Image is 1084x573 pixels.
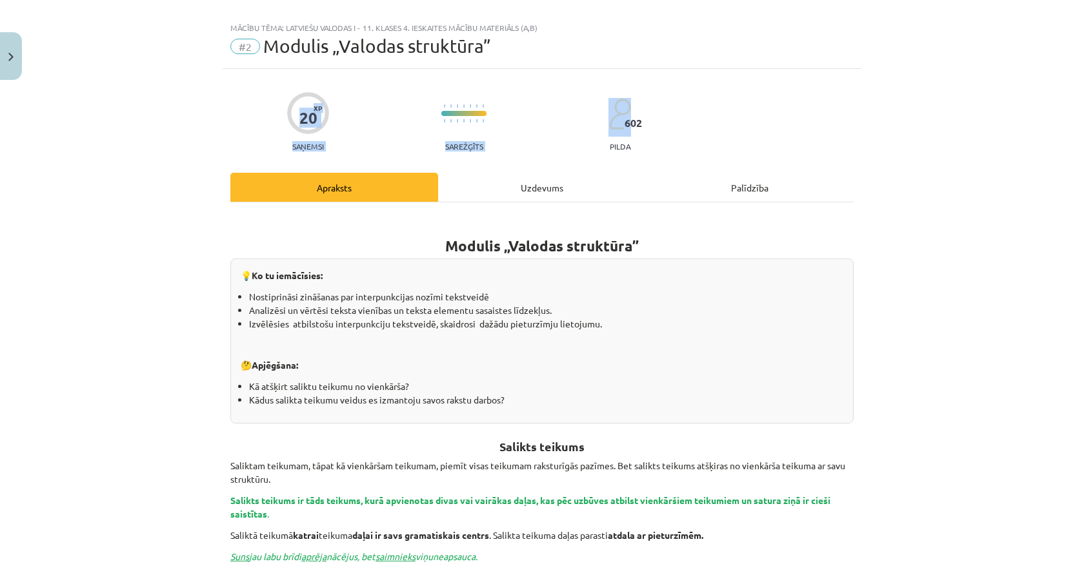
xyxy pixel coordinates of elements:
li: Izvēlēsies atbilstošu interpunkciju tekstveidē, skaidrosi dažādu pieturzīmju lietojumu. [249,317,843,331]
img: students-c634bb4e5e11cddfef0936a35e636f08e4e9abd3cc4e673bd6f9a4125e45ecb1.svg [608,98,631,130]
i: neapsauca [433,550,476,562]
i: saimnieks [376,550,416,562]
img: icon-short-line-57e1e144782c952c97e751825c79c345078a6d821885a25fce030b3d8c18986b.svg [483,104,484,108]
img: icon-close-lesson-0947bae3869378f0d4975bcd49f059093ad1ed9edebbc8119c70593378902aed.svg [8,53,14,61]
div: 20 [299,109,317,127]
b: Salikts teikums [499,439,585,454]
img: icon-short-line-57e1e144782c952c97e751825c79c345078a6d821885a25fce030b3d8c18986b.svg [476,119,477,122]
strong: Modulis „Valodas struktūra” [445,237,639,255]
p: 🤔 [241,358,843,372]
li: Analizēsi un vērtēsi teksta vienības un teksta elementu sasaistes līdzekļus. [249,304,843,317]
span: #2 [230,39,260,54]
strong: Apjēgšana: [252,359,298,371]
p: pilda [610,142,630,151]
i: nācējus, bet [326,550,376,562]
i: . [476,550,477,562]
i: Suns [230,550,249,562]
img: icon-short-line-57e1e144782c952c97e751825c79c345078a6d821885a25fce030b3d8c18986b.svg [463,119,465,122]
b: Salikts teikums ir tāds teikums, kurā apvienotas divas vai vairākas daļas, kas pēc uzbūves atbils... [230,494,830,520]
img: icon-short-line-57e1e144782c952c97e751825c79c345078a6d821885a25fce030b3d8c18986b.svg [444,119,445,122]
img: icon-short-line-57e1e144782c952c97e751825c79c345078a6d821885a25fce030b3d8c18986b.svg [476,104,477,108]
b: daļai [352,529,373,541]
i: aprēja [301,550,326,562]
img: icon-short-line-57e1e144782c952c97e751825c79c345078a6d821885a25fce030b3d8c18986b.svg [470,119,471,122]
img: icon-short-line-57e1e144782c952c97e751825c79c345078a6d821885a25fce030b3d8c18986b.svg [444,104,445,108]
img: icon-short-line-57e1e144782c952c97e751825c79c345078a6d821885a25fce030b3d8c18986b.svg [450,104,452,108]
img: icon-short-line-57e1e144782c952c97e751825c79c345078a6d821885a25fce030b3d8c18986b.svg [463,104,465,108]
p: Saliktam teikumam, tāpat kā vienkāršam teikumam, piemīt visas teikumam raksturīgās pazīmes. Bet s... [230,459,854,486]
img: icon-short-line-57e1e144782c952c97e751825c79c345078a6d821885a25fce030b3d8c18986b.svg [450,119,452,122]
img: icon-short-line-57e1e144782c952c97e751825c79c345078a6d821885a25fce030b3d8c18986b.svg [457,104,458,108]
div: Apraksts [230,173,438,202]
p: Sarežģīts [445,142,483,151]
i: viņu [416,550,433,562]
b: ir savs gramatiskais centrs [375,529,489,541]
img: icon-short-line-57e1e144782c952c97e751825c79c345078a6d821885a25fce030b3d8c18986b.svg [470,104,471,108]
img: icon-short-line-57e1e144782c952c97e751825c79c345078a6d821885a25fce030b3d8c18986b.svg [457,119,458,122]
b: katrai [293,529,319,541]
li: Kā atšķirt saliktu teikumu no vienkārša? [249,380,843,393]
strong: Ko tu iemācīsies: [252,269,323,281]
li: Nostiprināsi zināšanas par interpunkcijas nozīmi tekstveidē [249,290,843,304]
div: Palīdzība [646,173,854,202]
li: Kādus salikta teikumu veidus es izmantoju savos rakstu darbos? [249,393,843,407]
span: Modulis „Valodas struktūra” [263,35,491,57]
p: 💡 [241,269,843,282]
img: icon-short-line-57e1e144782c952c97e751825c79c345078a6d821885a25fce030b3d8c18986b.svg [483,119,484,122]
span: 602 [625,117,642,129]
p: Saliktā teikumā teikuma . Salikta teikuma daļas parasti [230,529,854,542]
p: Saņemsi [287,142,329,151]
i: jau labu brīdi [249,550,301,562]
div: Mācību tēma: Latviešu valodas i - 11. klases 4. ieskaites mācību materiāls (a,b) [230,23,854,32]
span: XP [314,104,322,112]
b: atdala ar pieturzīmēm. [608,529,703,541]
div: Uzdevums [438,173,646,202]
span: . [230,494,830,520]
